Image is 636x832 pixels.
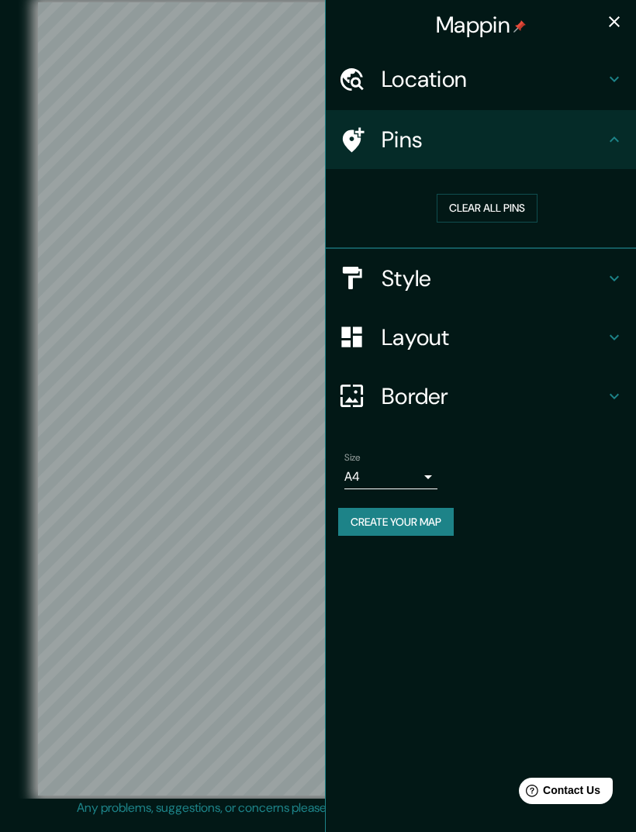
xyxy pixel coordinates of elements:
[498,772,619,815] iframe: Help widget launcher
[326,367,636,426] div: Border
[38,2,599,796] canvas: Map
[326,110,636,169] div: Pins
[326,249,636,308] div: Style
[344,451,361,464] label: Size
[513,20,526,33] img: pin-icon.png
[382,65,605,93] h4: Location
[344,464,437,489] div: A4
[382,382,605,410] h4: Border
[437,194,537,223] button: Clear all pins
[326,50,636,109] div: Location
[382,264,605,292] h4: Style
[338,508,454,537] button: Create your map
[382,323,605,351] h4: Layout
[436,11,526,39] h4: Mappin
[326,308,636,367] div: Layout
[77,799,554,817] p: Any problems, suggestions, or concerns please email .
[382,126,605,154] h4: Pins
